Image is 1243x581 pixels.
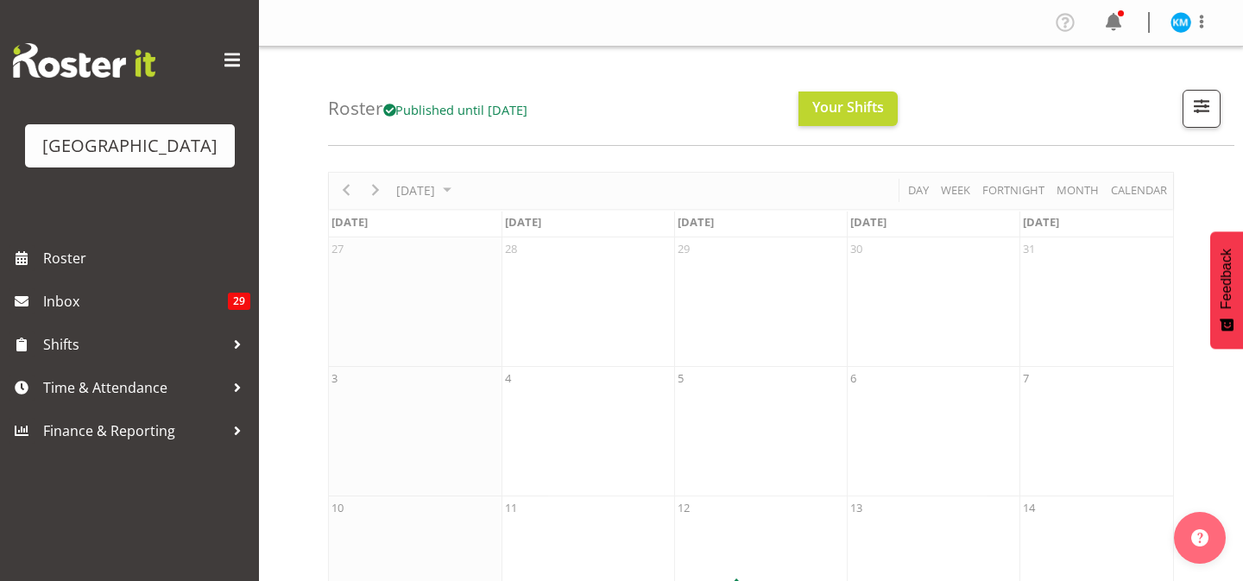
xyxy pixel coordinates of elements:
[1183,90,1221,128] button: Filter Shifts
[1210,231,1243,349] button: Feedback - Show survey
[43,245,250,271] span: Roster
[812,98,884,117] span: Your Shifts
[798,92,898,126] button: Your Shifts
[43,375,224,401] span: Time & Attendance
[43,418,224,444] span: Finance & Reporting
[1219,249,1234,309] span: Feedback
[42,133,218,159] div: [GEOGRAPHIC_DATA]
[328,98,528,118] h4: Roster
[1170,12,1191,33] img: kate-meulenbroek11895.jpg
[383,101,528,118] span: Published until [DATE]
[1191,529,1208,546] img: help-xxl-2.png
[228,293,250,310] span: 29
[13,43,155,78] img: Rosterit website logo
[43,288,228,314] span: Inbox
[43,332,224,357] span: Shifts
